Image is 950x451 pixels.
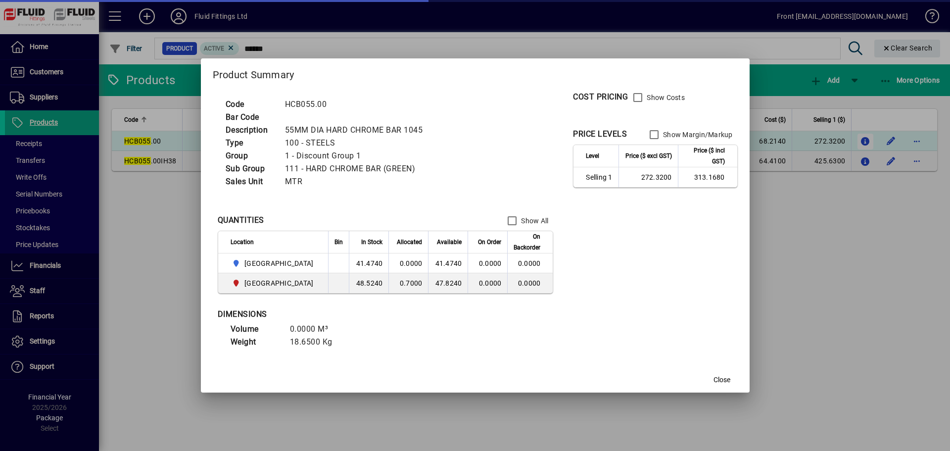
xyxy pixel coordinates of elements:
td: Description [221,124,280,137]
span: Level [586,150,599,161]
td: 47.8240 [428,273,468,293]
label: Show Margin/Markup [661,130,733,140]
span: 0.0000 [479,279,502,287]
td: 0.0000 M³ [285,323,344,336]
span: [GEOGRAPHIC_DATA] [244,258,313,268]
span: Location [231,237,254,248]
span: Available [437,237,462,248]
div: COST PRICING [573,91,628,103]
span: In Stock [361,237,382,248]
h2: Product Summary [201,58,750,87]
td: Sales Unit [221,175,280,188]
td: 41.4740 [349,253,388,273]
span: 0.0000 [479,259,502,267]
span: CHRISTCHURCH [231,277,318,289]
button: Close [706,371,738,389]
td: 0.0000 [388,253,428,273]
span: Allocated [397,237,422,248]
span: Price ($ excl GST) [625,150,672,161]
td: 41.4740 [428,253,468,273]
span: [GEOGRAPHIC_DATA] [244,278,313,288]
td: 0.7000 [388,273,428,293]
td: Volume [226,323,285,336]
span: Selling 1 [586,172,612,182]
span: Close [713,375,730,385]
span: AUCKLAND [231,257,318,269]
td: 111 - HARD CHROME BAR (GREEN) [280,162,435,175]
div: DIMENSIONS [218,308,465,320]
td: Weight [226,336,285,349]
td: MTR [280,175,435,188]
td: 48.5240 [349,273,388,293]
td: 100 - STEELS [280,137,435,150]
td: 272.3200 [618,167,678,187]
td: 0.0000 [507,253,553,273]
td: 313.1680 [678,167,737,187]
td: HCB055.00 [280,98,435,111]
span: Bin [334,237,343,248]
span: On Order [478,237,501,248]
td: 0.0000 [507,273,553,293]
td: Bar Code [221,111,280,124]
td: Sub Group [221,162,280,175]
td: 55MM DIA HARD CHROME BAR 1045 [280,124,435,137]
td: 18.6500 Kg [285,336,344,349]
div: PRICE LEVELS [573,128,627,140]
label: Show All [519,216,548,226]
div: QUANTITIES [218,214,264,226]
td: 1 - Discount Group 1 [280,150,435,162]
td: Type [221,137,280,150]
label: Show Costs [645,93,685,102]
span: Price ($ incl GST) [684,145,725,167]
td: Code [221,98,280,111]
span: On Backorder [514,231,540,253]
td: Group [221,150,280,162]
